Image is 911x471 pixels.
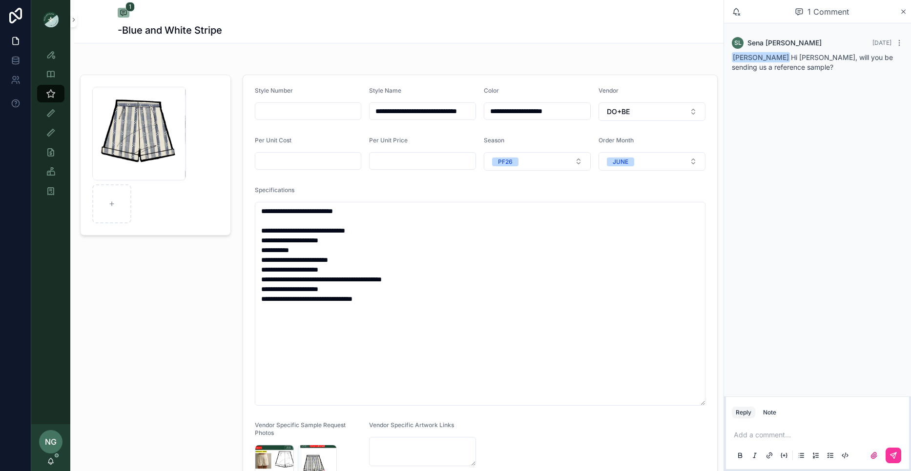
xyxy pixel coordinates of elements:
[484,152,591,171] button: Select Button
[255,137,291,144] span: Per Unit Cost
[599,137,634,144] span: Order Month
[125,2,135,12] span: 1
[369,87,401,94] span: Style Name
[732,53,893,71] span: Hi [PERSON_NAME], will you be sending us a reference sample?
[807,6,849,18] span: 1 Comment
[599,152,705,171] button: Select Button
[747,38,822,48] span: Sena [PERSON_NAME]
[369,421,454,429] span: Vendor Specific Artwork Links
[613,157,628,166] div: JUNE
[484,137,504,144] span: Season
[45,436,57,448] span: NG
[872,39,891,46] span: [DATE]
[498,157,513,166] div: PF26
[118,23,222,37] h1: -Blue and White Stripe
[118,8,129,20] button: 1
[484,87,499,94] span: Color
[369,137,408,144] span: Per Unit Price
[599,102,705,121] button: Select Button
[255,87,293,94] span: Style Number
[732,407,755,418] button: Reply
[734,39,742,47] span: SL
[255,421,346,436] span: Vendor Specific Sample Request Photos
[763,409,776,416] div: Note
[255,186,294,194] span: Specifications
[599,87,619,94] span: Vendor
[732,52,790,62] span: [PERSON_NAME]
[607,107,630,117] span: DO+BE
[43,12,59,27] img: App logo
[759,407,780,418] button: Note
[31,39,70,213] div: scrollable content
